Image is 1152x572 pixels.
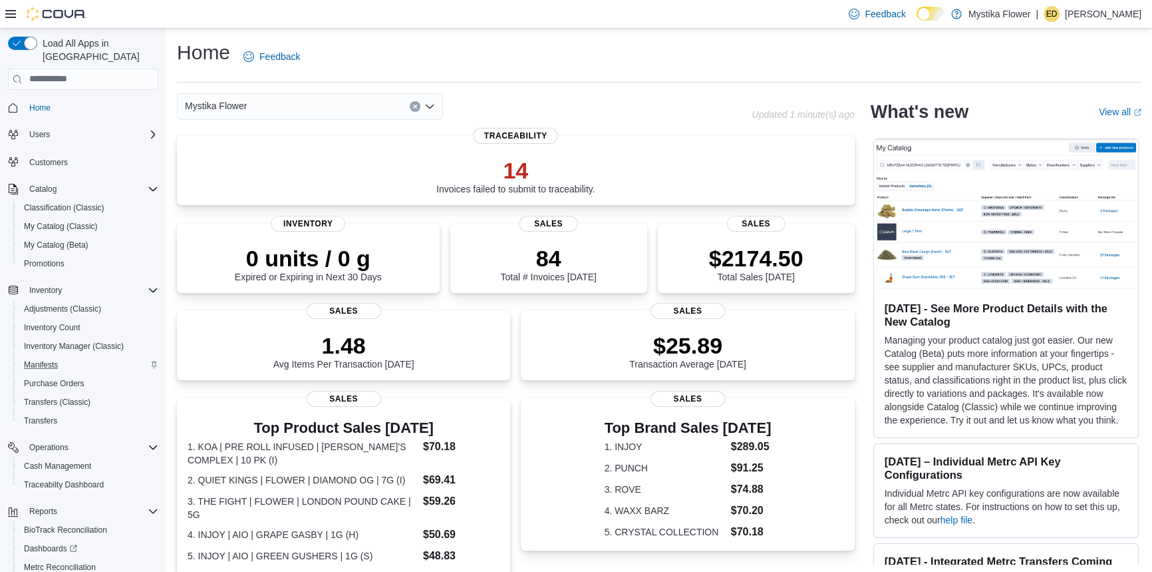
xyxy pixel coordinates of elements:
dd: $91.25 [731,460,772,476]
a: Inventory Manager (Classic) [19,338,129,354]
span: Promotions [19,256,158,272]
button: Promotions [13,254,164,273]
div: Invoices failed to submit to traceability. [436,157,595,194]
a: Transfers (Classic) [19,394,96,410]
button: Traceabilty Dashboard [13,475,164,494]
button: My Catalog (Classic) [13,217,164,236]
button: Operations [3,438,164,457]
p: | [1036,6,1038,22]
span: Reports [29,506,57,517]
a: Feedback [843,1,911,27]
dd: $69.41 [423,472,500,488]
a: BioTrack Reconciliation [19,522,112,538]
p: Updated 1 minute(s) ago [752,109,854,120]
span: Adjustments (Classic) [19,301,158,317]
button: My Catalog (Beta) [13,236,164,254]
a: My Catalog (Beta) [19,237,94,253]
button: Customers [3,152,164,171]
span: Cash Management [19,458,158,474]
button: Inventory Manager (Classic) [13,337,164,356]
div: Enzy Dominguez [1044,6,1060,22]
span: ED [1046,6,1058,22]
a: Dashboards [19,541,82,557]
span: My Catalog (Classic) [19,218,158,234]
div: Expired or Expiring in Next 30 Days [235,245,382,282]
button: Home [3,98,164,117]
span: Inventory Manager (Classic) [24,341,124,352]
dt: 5. INJOY | AIO | GREEN GUSHERS | 1G (S) [188,549,418,563]
a: Classification (Classic) [19,200,110,216]
span: Users [24,127,158,143]
span: Classification (Classic) [24,202,104,213]
a: Purchase Orders [19,376,90,392]
dd: $48.83 [423,548,500,564]
dd: $70.20 [731,503,772,519]
dd: $70.18 [731,524,772,540]
dt: 2. PUNCH [605,461,726,475]
span: Manifests [24,360,58,370]
div: Avg Items Per Transaction [DATE] [273,332,414,370]
h2: What's new [871,101,968,123]
a: Promotions [19,256,70,272]
a: My Catalog (Classic) [19,218,103,234]
a: Home [24,100,56,116]
button: Clear input [410,101,420,112]
button: Users [24,127,55,143]
span: BioTrack Reconciliation [19,522,158,538]
a: Feedback [238,43,305,70]
p: 0 units / 0 g [235,245,382,272]
span: Feedback [865,7,905,21]
dt: 1. INJOY [605,440,726,453]
a: Transfers [19,413,63,429]
span: Inventory [24,282,158,298]
span: My Catalog (Beta) [19,237,158,253]
span: Inventory Count [19,320,158,336]
span: Inventory [271,216,345,232]
p: Mystika Flower [968,6,1030,22]
span: Traceability [474,128,558,144]
dt: 5. CRYSTAL COLLECTION [605,525,726,539]
button: Transfers (Classic) [13,393,164,412]
dt: 3. ROVE [605,483,726,496]
dt: 3. THE FIGHT | FLOWER | LONDON POUND CAKE | 5G [188,495,418,521]
span: Operations [24,439,158,455]
span: Dashboards [24,543,77,554]
span: Traceabilty Dashboard [24,479,104,490]
span: Adjustments (Classic) [24,304,101,314]
a: help file [940,515,972,525]
button: Inventory [3,281,164,300]
span: Customers [29,157,68,168]
span: Promotions [24,258,65,269]
h3: [DATE] - See More Product Details with the New Catalog [885,302,1127,328]
dd: $59.26 [423,493,500,509]
span: Transfers [19,413,158,429]
img: Cova [27,7,86,21]
dt: 4. WAXX BARZ [605,504,726,517]
span: Catalog [24,181,158,197]
svg: External link [1133,109,1141,117]
button: Open list of options [424,101,435,112]
span: Sales [726,216,786,232]
button: Adjustments (Classic) [13,300,164,318]
span: Home [29,103,51,113]
span: Purchase Orders [19,376,158,392]
span: Sales [307,303,381,319]
p: 1.48 [273,332,414,359]
span: Traceabilty Dashboard [19,477,158,493]
dt: 1. KOA | PRE ROLL INFUSED | [PERSON_NAME]'S COMPLEX | 10 PK (I) [188,440,418,467]
button: Reports [24,503,63,519]
dt: 2. QUIET KINGS | FLOWER | DIAMOND OG | 7G (I) [188,473,418,487]
button: Classification (Classic) [13,198,164,217]
a: Manifests [19,357,63,373]
div: Transaction Average [DATE] [629,332,746,370]
span: Inventory Count [24,322,80,333]
button: Cash Management [13,457,164,475]
dd: $289.05 [731,439,772,455]
span: Sales [650,303,725,319]
span: Home [24,99,158,116]
span: Inventory Manager (Classic) [19,338,158,354]
a: Adjustments (Classic) [19,301,106,317]
div: Total # Invoices [DATE] [500,245,596,282]
span: Users [29,129,50,140]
